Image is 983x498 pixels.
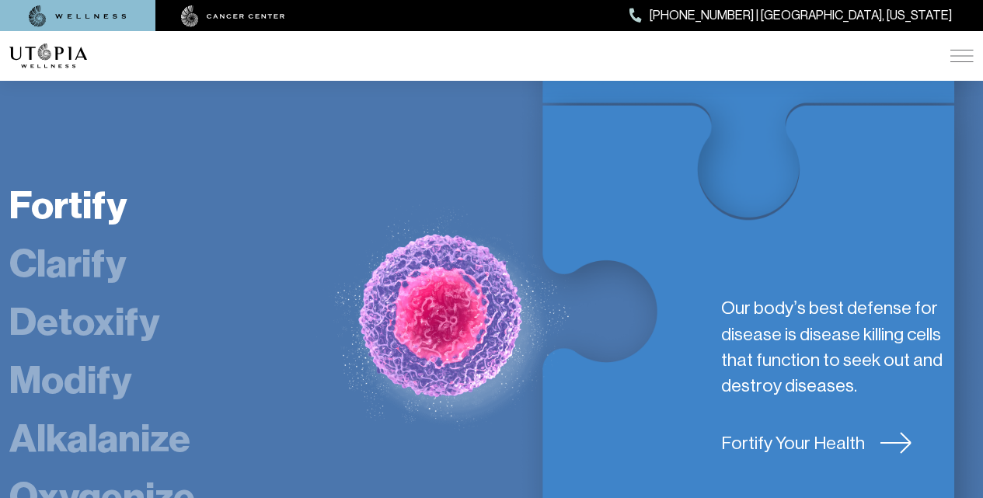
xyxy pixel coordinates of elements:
span: [PHONE_NUMBER] | [GEOGRAPHIC_DATA], [US_STATE] [650,5,952,26]
a: Fortify Your Health [721,430,974,456]
p: Our body’s best defense for disease is disease killing cells that function to seek out and destro... [721,295,974,417]
img: Fortify [291,176,590,475]
a: Modify [9,357,131,403]
a: Alkalanize [9,415,190,461]
a: Clarify [9,240,126,287]
img: wellness [29,5,127,27]
a: Fortify [9,182,127,228]
a: Detoxify [9,298,159,345]
a: [PHONE_NUMBER] | [GEOGRAPHIC_DATA], [US_STATE] [629,5,952,26]
img: icon-hamburger [950,50,974,62]
img: cancer center [181,5,285,27]
img: logo [9,44,87,68]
